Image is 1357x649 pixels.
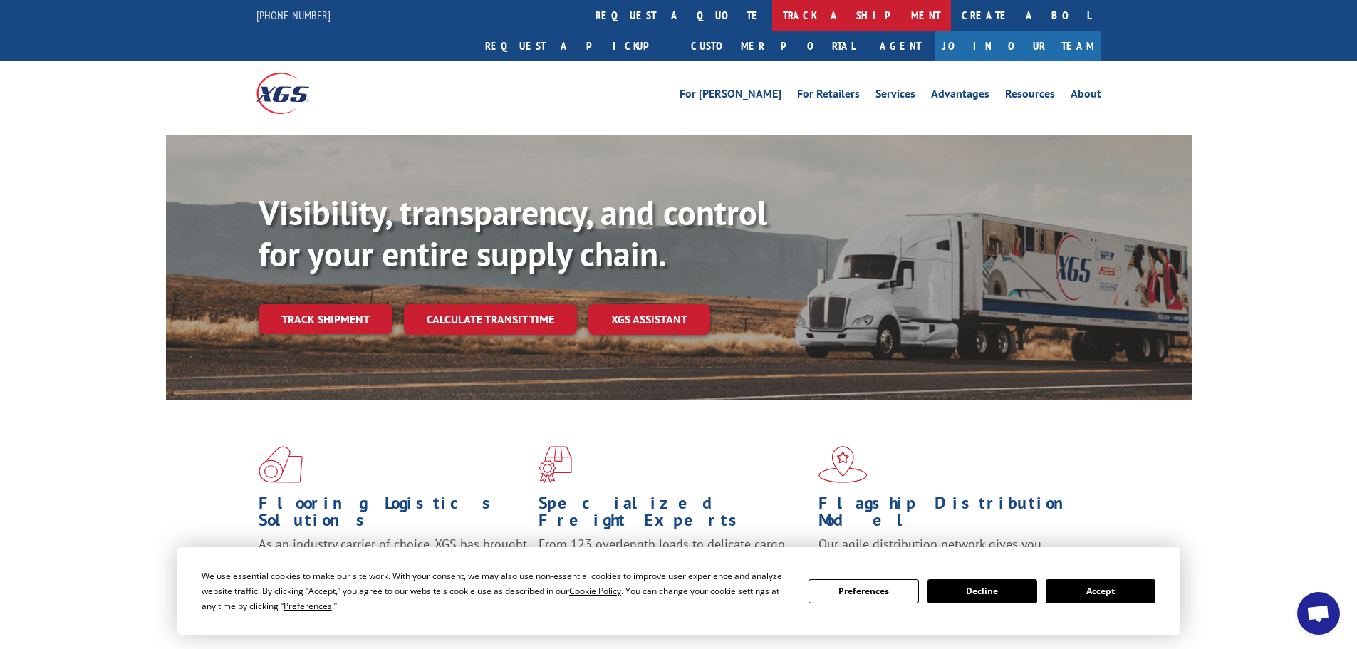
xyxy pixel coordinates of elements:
[875,88,915,104] a: Services
[569,585,621,597] span: Cookie Policy
[809,579,918,603] button: Preferences
[680,31,865,61] a: Customer Portal
[818,494,1088,536] h1: Flagship Distribution Model
[1005,88,1055,104] a: Resources
[177,547,1180,635] div: Cookie Consent Prompt
[539,494,808,536] h1: Specialized Freight Experts
[539,446,572,483] img: xgs-icon-focused-on-flooring-red
[202,568,791,613] div: We use essential cookies to make our site work. With your consent, we may also use non-essential ...
[1071,88,1101,104] a: About
[259,494,528,536] h1: Flooring Logistics Solutions
[818,536,1081,569] span: Our agile distribution network gives you nationwide inventory management on demand.
[797,88,860,104] a: For Retailers
[284,600,332,612] span: Preferences
[259,190,767,276] b: Visibility, transparency, and control for your entire supply chain.
[259,536,527,586] span: As an industry carrier of choice, XGS has brought innovation and dedication to flooring logistics...
[1046,579,1155,603] button: Accept
[404,304,577,335] a: Calculate transit time
[1297,592,1340,635] a: Open chat
[256,8,331,22] a: [PHONE_NUMBER]
[931,88,989,104] a: Advantages
[259,446,303,483] img: xgs-icon-total-supply-chain-intelligence-red
[259,304,392,334] a: Track shipment
[818,446,868,483] img: xgs-icon-flagship-distribution-model-red
[588,304,710,335] a: XGS ASSISTANT
[927,579,1037,603] button: Decline
[539,536,808,599] p: From 123 overlength loads to delicate cargo, our experienced staff knows the best way to move you...
[474,31,680,61] a: Request a pickup
[680,88,781,104] a: For [PERSON_NAME]
[935,31,1101,61] a: Join Our Team
[865,31,935,61] a: Agent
